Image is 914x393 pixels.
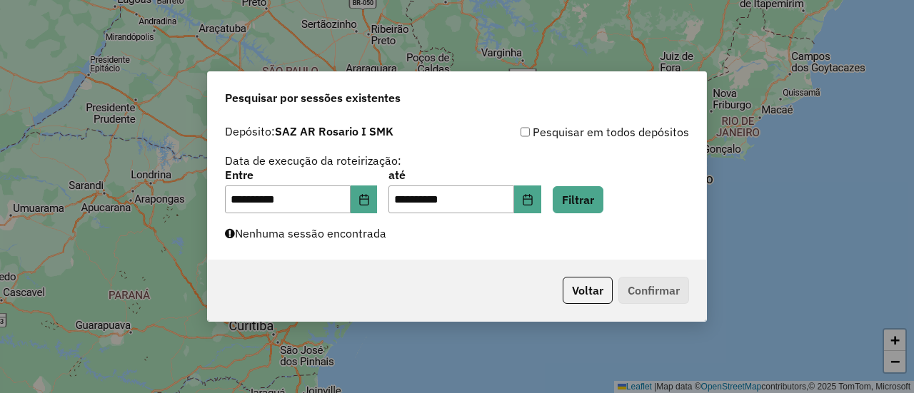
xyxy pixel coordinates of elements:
button: Filtrar [553,186,603,213]
label: Depósito: [225,123,393,140]
label: Data de execução da roteirização: [225,152,401,169]
button: Choose Date [514,185,541,214]
button: Voltar [563,277,613,304]
label: até [388,166,541,183]
label: Entre [225,166,377,183]
strong: SAZ AR Rosario I SMK [275,124,393,138]
span: Pesquisar por sessões existentes [225,89,401,106]
button: Choose Date [351,185,378,214]
div: Pesquisar em todos depósitos [457,123,689,141]
label: Nenhuma sessão encontrada [225,225,386,242]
